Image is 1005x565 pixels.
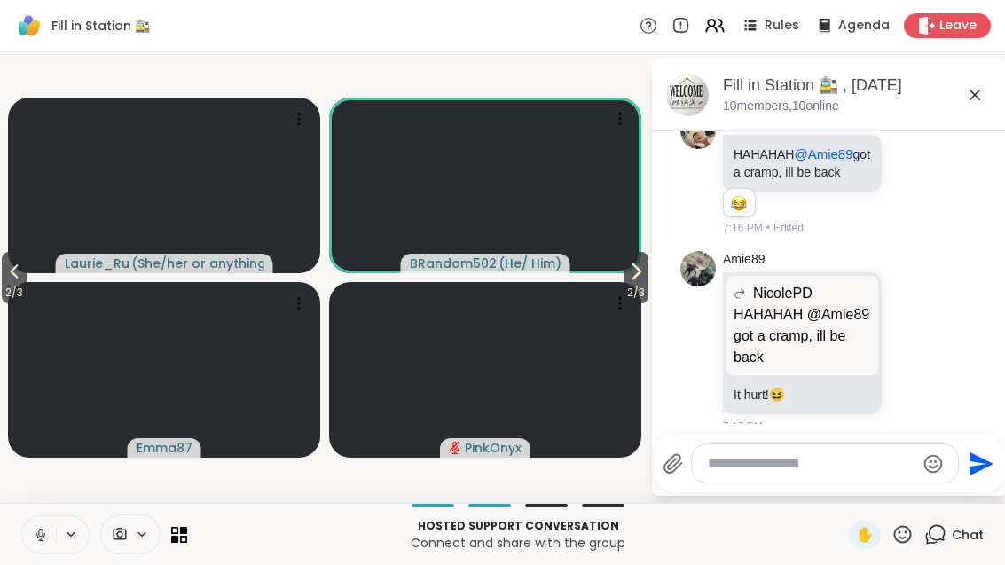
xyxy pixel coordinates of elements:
[959,443,999,483] button: Send
[51,17,150,35] span: Fill in Station 🚉
[65,255,130,272] span: Laurie_Ru
[2,252,27,303] button: 2/3
[666,74,709,116] img: Fill in Station 🚉 , Oct 09
[723,419,763,435] span: 7:17 PM
[766,220,770,236] span: •
[137,439,192,457] span: Emma87
[708,455,915,473] textarea: Type your message
[723,98,839,115] p: 10 members, 10 online
[952,526,984,544] span: Chat
[923,453,944,475] button: Emoji picker
[765,17,799,35] span: Rules
[729,196,748,210] button: Reactions: haha
[680,114,716,149] img: https://sharewell-space-live.sfo3.digitaloceanspaces.com/user-generated/ce4ae2cb-cc59-4db7-950b-0...
[198,518,838,534] p: Hosted support conversation
[773,220,804,236] span: Edited
[769,388,784,402] span: 😆
[794,146,852,161] span: @Amie89
[624,252,648,303] button: 2/3
[14,11,44,41] img: ShareWell Logomark
[734,386,871,404] p: It hurt!
[753,283,813,304] span: NicolePD
[856,524,874,545] span: ✋
[723,75,993,97] div: Fill in Station 🚉 , [DATE]
[680,251,716,286] img: https://sharewell-space-live.sfo3.digitaloceanspaces.com/user-generated/c3bd44a5-f966-4702-9748-c...
[624,282,648,303] span: 2 / 3
[734,304,871,368] p: HAHAHAH @Amie89 got a cramp, ill be back
[2,282,27,303] span: 2 / 3
[838,17,890,35] span: Agenda
[724,189,755,217] div: Reaction list
[734,145,871,181] p: HAHAHAH got a cramp, ill be back
[449,442,461,454] span: audio-muted
[723,251,765,269] a: Amie89
[723,220,763,236] span: 7:16 PM
[499,255,561,272] span: ( He/ Him )
[410,255,497,272] span: BRandom502
[465,439,522,457] span: PinkOnyx
[939,17,977,35] span: Leave
[131,255,264,272] span: ( She/her or anything else )
[198,534,838,552] p: Connect and share with the group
